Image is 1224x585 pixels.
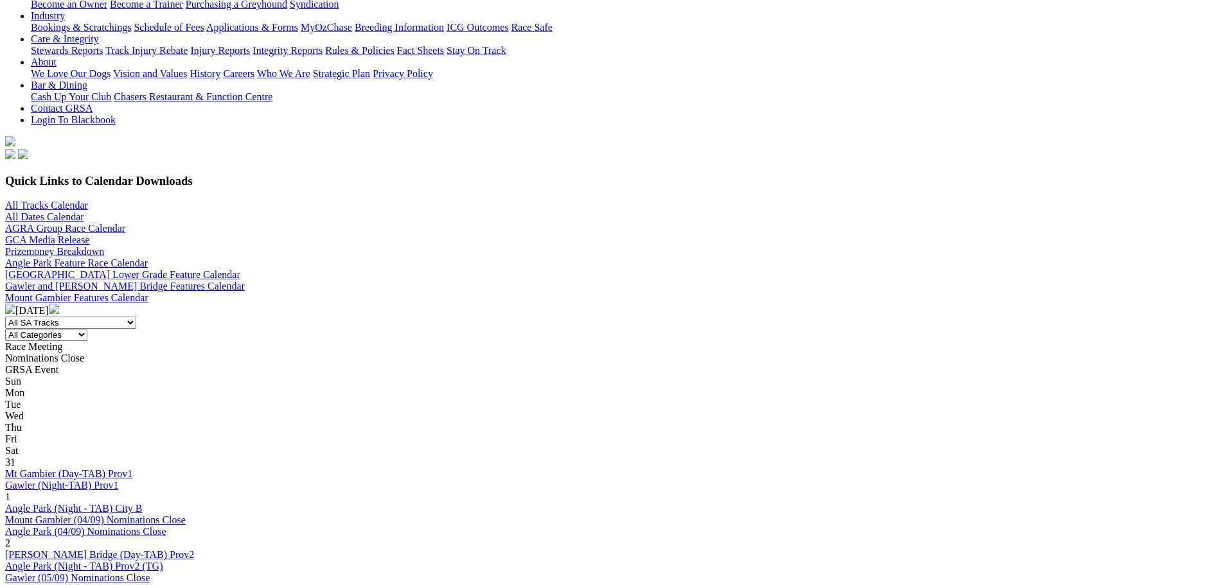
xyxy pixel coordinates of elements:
[301,22,352,33] a: MyOzChase
[134,22,204,33] a: Schedule of Fees
[31,45,1219,57] div: Care & Integrity
[49,304,59,314] img: chevron-right-pager-white.svg
[5,549,194,560] a: [PERSON_NAME] Bridge (Day-TAB) Prov2
[31,57,57,67] a: About
[5,561,163,572] a: Angle Park (Night - TAB) Prov2 (TG)
[31,10,65,21] a: Industry
[5,292,148,303] a: Mount Gambier Features Calendar
[5,149,15,159] img: facebook.svg
[31,22,1219,33] div: Industry
[447,22,508,33] a: ICG Outcomes
[5,572,150,583] a: Gawler (05/09) Nominations Close
[31,91,111,102] a: Cash Up Your Club
[190,45,250,56] a: Injury Reports
[253,45,323,56] a: Integrity Reports
[5,234,90,245] a: GCA Media Release
[5,526,166,537] a: Angle Park (04/09) Nominations Close
[18,149,28,159] img: twitter.svg
[31,114,116,125] a: Login To Blackbook
[5,503,143,514] a: Angle Park (Night - TAB) City B
[206,22,298,33] a: Applications & Forms
[5,246,104,257] a: Prizemoney Breakdown
[31,91,1219,103] div: Bar & Dining
[5,387,1219,399] div: Mon
[31,22,131,33] a: Bookings & Scratchings
[5,422,1219,433] div: Thu
[5,480,118,491] a: Gawler (Night-TAB) Prov1
[5,200,88,211] a: All Tracks Calendar
[5,223,125,234] a: AGRA Group Race Calendar
[31,80,87,91] a: Bar & Dining
[511,22,552,33] a: Race Safe
[5,399,1219,410] div: Tue
[5,341,1219,353] div: Race Meeting
[5,514,186,525] a: Mount Gambier (04/09) Nominations Close
[313,68,370,79] a: Strategic Plan
[5,281,245,292] a: Gawler and [PERSON_NAME] Bridge Features Calendar
[223,68,254,79] a: Careers
[5,445,1219,457] div: Sat
[447,45,506,56] a: Stay On Track
[105,45,188,56] a: Track Injury Rebate
[31,45,103,56] a: Stewards Reports
[5,457,15,467] span: 31
[5,304,1219,317] div: [DATE]
[5,433,1219,445] div: Fri
[114,91,272,102] a: Chasers Restaurant & Function Centre
[5,211,84,222] a: All Dates Calendar
[373,68,433,79] a: Privacy Policy
[5,364,1219,376] div: GRSA Event
[257,68,310,79] a: Who We Are
[5,468,132,479] a: Mt Gambier (Day-TAB) Prov1
[113,68,187,79] a: Vision and Values
[355,22,444,33] a: Breeding Information
[397,45,444,56] a: Fact Sheets
[5,136,15,146] img: logo-grsa-white.png
[31,33,99,44] a: Care & Integrity
[31,103,93,114] a: Contact GRSA
[5,491,10,502] span: 1
[5,376,1219,387] div: Sun
[31,68,111,79] a: We Love Our Dogs
[5,258,148,268] a: Angle Park Feature Race Calendar
[5,537,10,548] span: 2
[5,304,15,314] img: chevron-left-pager-white.svg
[190,68,220,79] a: History
[31,68,1219,80] div: About
[5,269,240,280] a: [GEOGRAPHIC_DATA] Lower Grade Feature Calendar
[5,410,1219,422] div: Wed
[325,45,395,56] a: Rules & Policies
[5,353,1219,364] div: Nominations Close
[5,174,1219,188] h3: Quick Links to Calendar Downloads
